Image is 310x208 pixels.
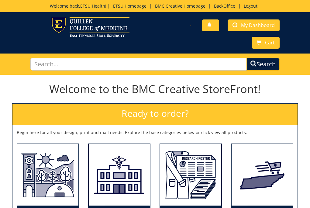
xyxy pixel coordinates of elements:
button: Search [246,58,280,71]
a: ETSU Homepage [110,3,150,9]
a: Logout [241,3,260,9]
img: ETSU logo [51,17,129,37]
p: Begin here for all your design, print and mail needs. Explore the base categories below or click ... [17,130,293,136]
span: My Dashboard [241,22,275,29]
a: Cart [252,37,280,49]
h2: Ready to order? [12,104,298,125]
img: State/Federal (other than ETSU) [232,144,293,206]
a: My Dashboard [228,19,280,31]
img: ETSU Academic Departments (all colleges and departments) [17,144,78,206]
img: ETSU Health (all clinics with ETSU Health branding) [89,144,150,206]
a: ETSU Health [80,3,105,9]
span: Cart [265,39,275,46]
a: BMC Creative Homepage [152,3,208,9]
img: Students (undergraduate and graduate) [160,144,221,206]
p: Welcome back, ! | | | | [30,3,280,9]
a: BackOffice [211,3,238,9]
input: Search... [30,58,247,71]
h1: Welcome to the BMC Creative StoreFront! [12,83,298,95]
